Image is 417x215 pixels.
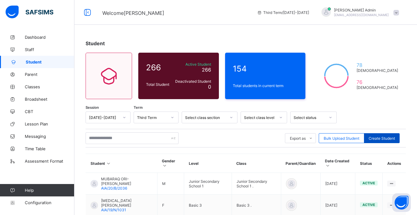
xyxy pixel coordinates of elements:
span: Messaging [25,134,74,139]
i: Sort in Ascending Order [325,163,330,168]
span: Session [86,105,99,110]
td: M [157,173,184,195]
th: Level [184,154,232,173]
td: Junior Secondary School 1 . [232,173,281,195]
td: Junior Secondary School 1 [184,173,232,195]
span: Staff [25,47,74,52]
span: Welcome [PERSON_NAME] [102,10,164,16]
div: AbdulAdmin [315,7,402,18]
span: [DEMOGRAPHIC_DATA] [357,68,398,73]
span: MUBARAQ ORI-[PERSON_NAME] [101,177,153,186]
span: 78 [357,62,398,68]
span: active [362,181,375,185]
span: Time Table [25,146,74,151]
span: Classes [25,84,74,89]
div: Select class level [244,115,276,120]
th: Status [355,154,383,173]
span: Student [26,59,74,64]
th: Student [86,154,157,173]
div: Total Student [144,81,173,88]
span: Total students in current term [233,83,298,88]
span: AIA/19/N/1031 [101,208,126,212]
i: Sort in Ascending Order [106,161,111,166]
th: Date Created [320,154,355,173]
div: [DATE]-[DATE] [89,115,119,120]
span: 154 [233,64,298,73]
img: safsims [6,6,53,19]
span: 0 [208,84,211,90]
span: 76 [357,79,398,85]
span: Help [25,188,74,193]
th: Class [232,154,281,173]
span: Active Student [174,62,211,67]
span: Assessment Format [25,159,74,164]
td: [DATE] [320,173,355,195]
span: 266 [146,63,171,72]
span: Broadsheet [25,97,74,102]
span: session/term information [257,10,309,15]
span: Dashboard [25,35,74,40]
span: Export as [290,136,306,141]
span: [PERSON_NAME] Admin [334,8,389,12]
span: 266 [202,67,211,73]
span: Lesson Plan [25,121,74,126]
span: AIA/20/B/2036 [101,186,127,191]
button: Open asap [392,193,411,212]
span: Student [86,40,105,46]
i: Sort in Ascending Order [162,163,167,168]
span: CBT [25,109,74,114]
span: active [362,203,375,207]
span: Bulk Upload Student [324,136,359,141]
th: Actions [383,154,406,173]
span: Parent [25,72,74,77]
th: Parent/Guardian [281,154,320,173]
th: Gender [157,154,184,173]
div: Select class section [185,115,226,120]
span: [DEMOGRAPHIC_DATA] [357,85,398,90]
span: Configuration [25,200,74,205]
div: Third Term [137,115,167,120]
span: [MEDICAL_DATA][PERSON_NAME] [101,198,153,208]
div: Select status [294,115,325,120]
span: Term [134,105,143,110]
span: Create Student [369,136,395,141]
span: Deactivated Student [174,79,211,84]
span: [EMAIL_ADDRESS][DOMAIN_NAME] [334,13,389,17]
